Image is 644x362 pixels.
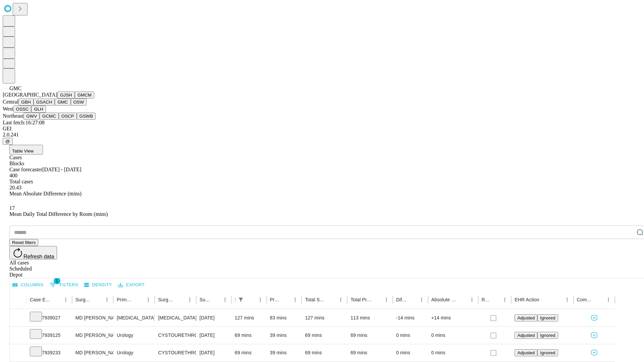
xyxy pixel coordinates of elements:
button: @ [3,138,13,145]
button: Menu [185,295,195,304]
div: Absolute Difference [431,297,457,302]
div: Surgery Date [200,297,210,302]
div: CYSTOURETHROSCOPY WITH INSERTION URETERAL [MEDICAL_DATA] [158,344,193,361]
button: GBH [18,99,34,106]
button: Sort [211,295,220,304]
div: [MEDICAL_DATA] DEEP [MEDICAL_DATA] [158,309,193,326]
button: Sort [93,295,102,304]
div: 0 mins [431,344,475,361]
button: GJSH [57,92,75,99]
div: Resolved in EHR [482,297,490,302]
button: Sort [408,295,417,304]
button: Expand [13,312,23,324]
div: 2.0.241 [3,132,641,138]
span: Total cases [9,179,33,184]
span: Adjusted [517,315,535,320]
button: Menu [604,295,613,304]
button: Show filters [48,280,80,290]
div: -14 mins [396,309,425,326]
span: Adjusted [517,333,535,338]
span: [DATE] - [DATE] [42,167,81,172]
div: MD [PERSON_NAME] R Md [75,327,110,344]
button: Sort [134,295,144,304]
div: 39 mins [270,327,299,344]
div: Comments [577,297,594,302]
button: Adjusted [515,349,537,356]
div: Total Predicted Duration [351,297,372,302]
span: Adjusted [517,350,535,355]
div: 69 mins [351,327,389,344]
div: [MEDICAL_DATA] [117,309,151,326]
div: 0 mins [396,344,425,361]
span: Refresh data [23,254,54,259]
button: Menu [144,295,153,304]
div: EHR Action [515,297,539,302]
div: Surgery Name [158,297,175,302]
button: GSACH [34,99,55,106]
button: Sort [281,295,290,304]
div: [DATE] [200,344,228,361]
button: Reset filters [9,239,38,246]
button: Menu [220,295,230,304]
div: Case Epic Id [30,297,51,302]
button: Menu [336,295,345,304]
div: 69 mins [351,344,389,361]
button: Sort [594,295,604,304]
div: 69 mins [305,344,344,361]
div: [DATE] [200,309,228,326]
button: Ignored [537,332,558,339]
div: 0 mins [431,327,475,344]
span: Reset filters [12,240,36,245]
span: [GEOGRAPHIC_DATA] [3,92,57,98]
button: Select columns [11,280,45,290]
span: 1 [54,278,60,284]
span: Mean Absolute Difference (mins) [9,191,82,196]
button: Sort [176,295,185,304]
div: Urology [117,344,151,361]
button: Menu [467,295,477,304]
span: Table View [12,148,34,154]
button: Sort [491,295,500,304]
div: 69 mins [235,327,263,344]
button: Adjusted [515,332,537,339]
span: Mean Daily Total Difference by Room (mins) [9,211,108,217]
div: CYSTOURETHROSCOPY WITH INSERTION URETERAL [MEDICAL_DATA] [158,327,193,344]
span: Last fetch: 16:27:08 [3,120,45,125]
div: Primary Service [117,297,133,302]
button: Ignored [537,349,558,356]
button: Sort [52,295,61,304]
div: Urology [117,327,151,344]
div: 0 mins [396,327,425,344]
button: Menu [290,295,300,304]
div: 7939125 [30,327,69,344]
button: Adjusted [515,314,537,321]
button: Expand [13,347,23,359]
button: Menu [382,295,391,304]
div: 7939027 [30,309,69,326]
button: Expand [13,330,23,342]
div: +14 mins [431,309,475,326]
div: 127 mins [305,309,344,326]
button: OSW [71,99,87,106]
div: 39 mins [270,344,299,361]
div: 7939233 [30,344,69,361]
button: GSWB [77,113,96,120]
span: 400 [9,173,17,178]
span: Central [3,99,18,105]
button: GMC [55,99,70,106]
button: Ignored [537,314,558,321]
button: Menu [417,295,426,304]
div: GEI [3,126,641,132]
button: Menu [562,295,572,304]
div: MD [PERSON_NAME] [PERSON_NAME] Md [75,309,110,326]
button: GLH [31,106,46,113]
div: [DATE] [200,327,228,344]
div: 83 mins [270,309,299,326]
button: Menu [102,295,112,304]
div: 1 active filter [236,295,246,304]
button: GWV [23,113,40,120]
button: Refresh data [9,246,57,259]
button: Menu [256,295,265,304]
button: GMCM [75,92,94,99]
